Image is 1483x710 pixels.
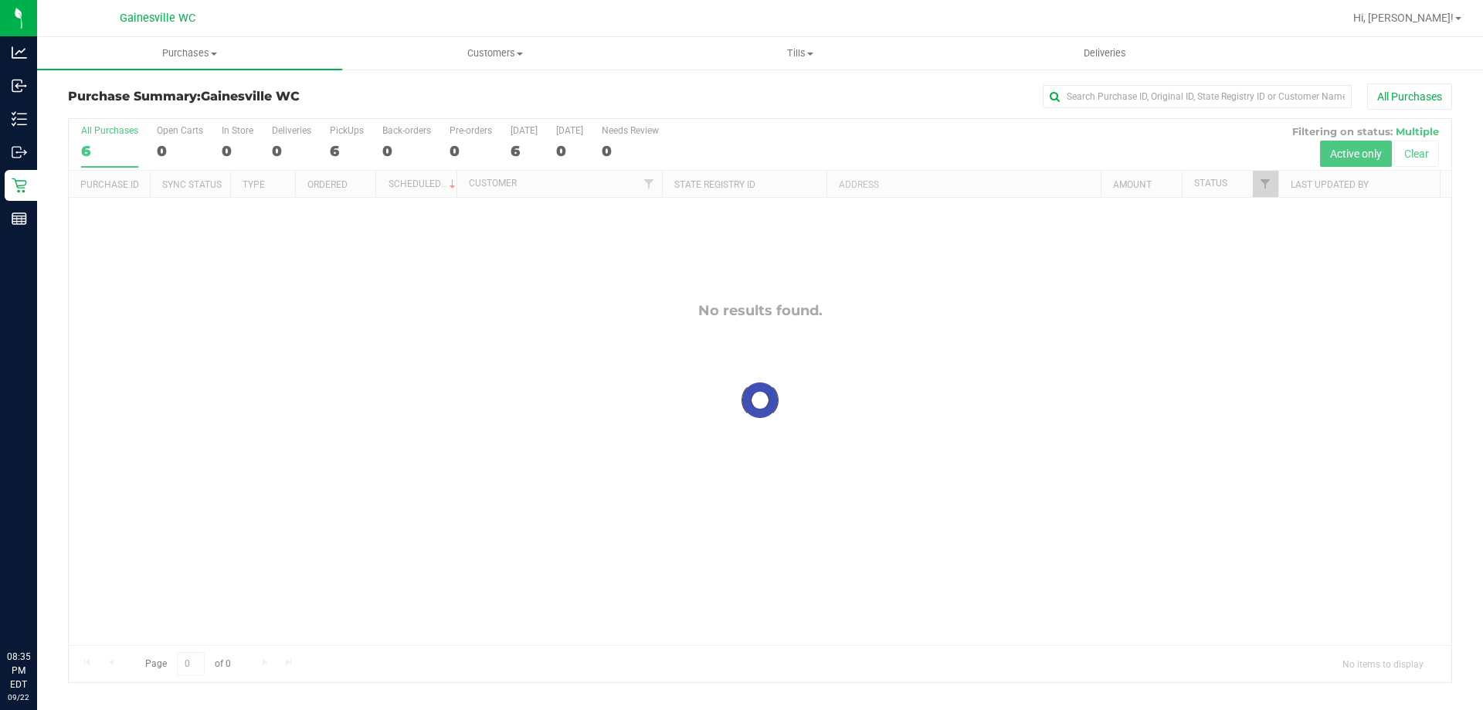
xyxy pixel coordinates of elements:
inline-svg: Outbound [12,144,27,160]
input: Search Purchase ID, Original ID, State Registry ID or Customer Name... [1043,85,1352,108]
p: 09/22 [7,691,30,703]
a: Tills [647,37,952,70]
a: Customers [342,37,647,70]
iframe: Resource center [15,586,62,633]
inline-svg: Inventory [12,111,27,127]
span: Gainesville WC [201,89,300,104]
a: Purchases [37,37,342,70]
span: Tills [648,46,952,60]
span: Hi, [PERSON_NAME]! [1353,12,1454,24]
span: Purchases [37,46,342,60]
inline-svg: Retail [12,178,27,193]
h3: Purchase Summary: [68,90,529,104]
span: Gainesville WC [120,12,195,25]
inline-svg: Reports [12,211,27,226]
button: All Purchases [1367,83,1452,110]
iframe: Resource center unread badge [46,584,64,603]
span: Customers [343,46,646,60]
p: 08:35 PM EDT [7,650,30,691]
inline-svg: Analytics [12,45,27,60]
span: Deliveries [1063,46,1147,60]
a: Deliveries [952,37,1257,70]
inline-svg: Inbound [12,78,27,93]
